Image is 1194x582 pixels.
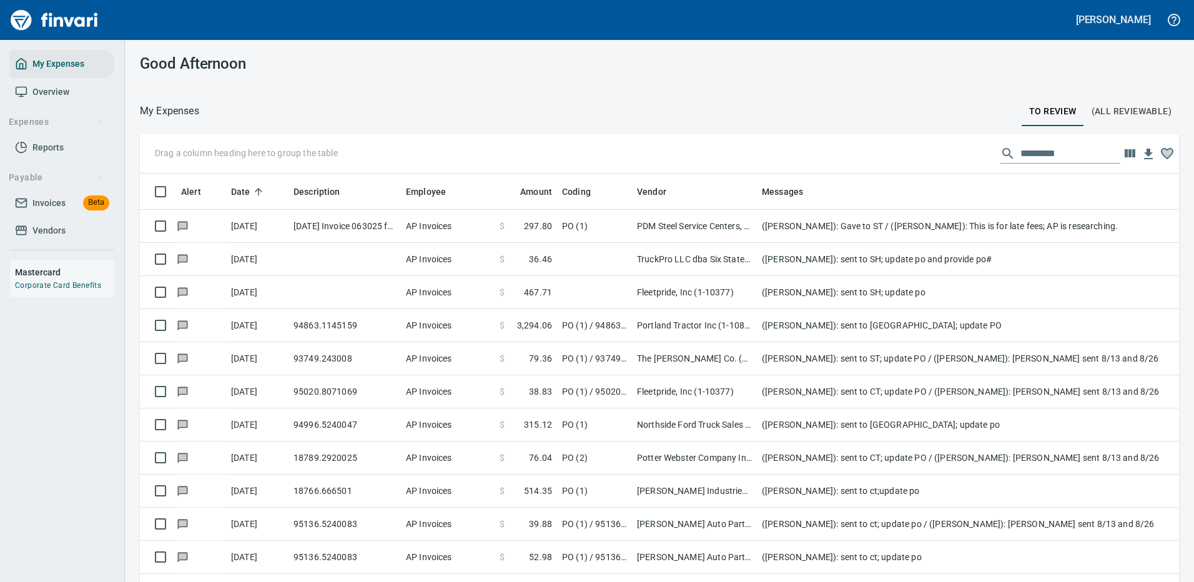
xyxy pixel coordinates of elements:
[632,508,757,541] td: [PERSON_NAME] Auto Parts (1-23030)
[176,553,189,561] span: Has messages
[1076,13,1151,26] h5: [PERSON_NAME]
[140,104,199,119] p: My Expenses
[500,319,505,332] span: $
[176,420,189,428] span: Has messages
[632,210,757,243] td: PDM Steel Service Centers, Inc. (1-22359)
[289,541,401,574] td: 95136.5240083
[9,170,103,185] span: Payable
[226,375,289,408] td: [DATE]
[504,184,552,199] span: Amount
[176,387,189,395] span: Has messages
[524,418,552,431] span: 315.12
[289,508,401,541] td: 95136.5240083
[401,441,495,475] td: AP Invoices
[401,375,495,408] td: AP Invoices
[226,541,289,574] td: [DATE]
[406,184,446,199] span: Employee
[32,56,84,72] span: My Expenses
[632,408,757,441] td: Northside Ford Truck Sales Inc (1-10715)
[83,195,109,210] span: Beta
[181,184,217,199] span: Alert
[557,375,632,408] td: PO (1) / 95020.8071069: vacuum gauge
[226,475,289,508] td: [DATE]
[632,475,757,508] td: [PERSON_NAME] Industries, Inc. (1-29583)
[557,210,632,243] td: PO (1)
[500,551,505,563] span: $
[529,551,552,563] span: 52.98
[176,354,189,362] span: Has messages
[1073,10,1154,29] button: [PERSON_NAME]
[32,140,64,155] span: Reports
[500,418,505,431] span: $
[176,453,189,461] span: Has messages
[1120,144,1139,163] button: Choose columns to display
[10,189,114,217] a: InvoicesBeta
[632,276,757,309] td: Fleetpride, Inc (1-10377)
[231,184,267,199] span: Date
[32,84,69,100] span: Overview
[176,520,189,528] span: Has messages
[176,255,189,263] span: Has messages
[529,518,552,530] span: 39.88
[557,342,632,375] td: PO (1) / 93749.243008: PAINT SUPPLIES FOR MAJESTIC COLUMNS / 1: PAINT SUPPLIES FOR MAJESTIC COLUMNS
[231,184,250,199] span: Date
[10,134,114,162] a: Reports
[226,210,289,243] td: [DATE]
[289,441,401,475] td: 18789.2920025
[632,541,757,574] td: [PERSON_NAME] Auto Parts (1-23030)
[226,276,289,309] td: [DATE]
[10,217,114,245] a: Vendors
[632,441,757,475] td: Potter Webster Company Inc (1-10818)
[226,243,289,276] td: [DATE]
[637,184,683,199] span: Vendor
[1029,104,1077,119] span: To Review
[529,352,552,365] span: 79.36
[762,184,819,199] span: Messages
[401,243,495,276] td: AP Invoices
[557,508,632,541] td: PO (1) / 95136.5240083: Transmission filter
[289,375,401,408] td: 95020.8071069
[529,385,552,398] span: 38.83
[517,319,552,332] span: 3,294.06
[557,408,632,441] td: PO (1)
[401,276,495,309] td: AP Invoices
[406,184,462,199] span: Employee
[294,184,357,199] span: Description
[9,114,103,130] span: Expenses
[32,223,66,239] span: Vendors
[401,309,495,342] td: AP Invoices
[401,342,495,375] td: AP Invoices
[562,184,607,199] span: Coding
[500,286,505,298] span: $
[401,508,495,541] td: AP Invoices
[500,518,505,530] span: $
[500,485,505,497] span: $
[500,385,505,398] span: $
[140,55,466,72] h3: Good Afternoon
[500,253,505,265] span: $
[632,375,757,408] td: Fleetpride, Inc (1-10377)
[226,508,289,541] td: [DATE]
[557,541,632,574] td: PO (1) / 95136.5240083: Transmission filter
[10,50,114,78] a: My Expenses
[401,541,495,574] td: AP Invoices
[632,342,757,375] td: The [PERSON_NAME] Co. (1-10943)
[520,184,552,199] span: Amount
[632,309,757,342] td: Portland Tractor Inc (1-10815)
[15,265,114,279] h6: Mastercard
[10,78,114,106] a: Overview
[7,5,101,35] img: Finvari
[289,309,401,342] td: 94863.1145159
[155,147,338,159] p: Drag a column heading here to group the table
[401,210,495,243] td: AP Invoices
[557,309,632,342] td: PO (1) / 94863.1145159: After cooler
[176,321,189,329] span: Has messages
[4,111,108,134] button: Expenses
[226,342,289,375] td: [DATE]
[226,441,289,475] td: [DATE]
[289,408,401,441] td: 94996.5240047
[557,475,632,508] td: PO (1)
[140,104,199,119] nav: breadcrumb
[500,352,505,365] span: $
